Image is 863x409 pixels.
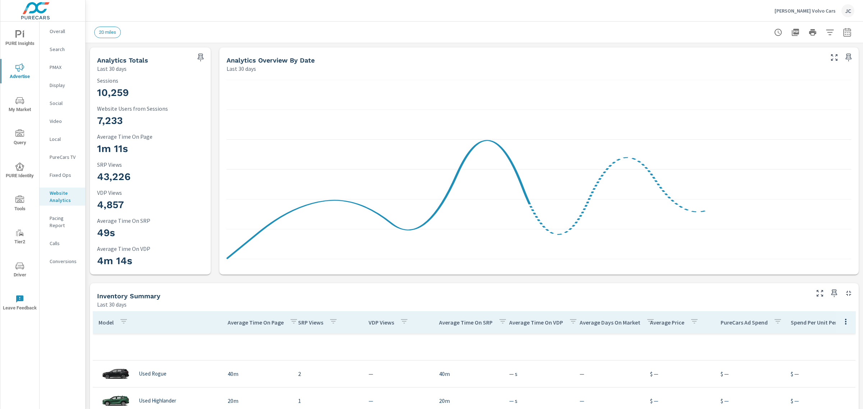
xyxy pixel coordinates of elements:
p: $ — [791,369,850,378]
span: Advertise [3,63,37,81]
p: Average Time On SRP [97,217,204,224]
p: [PERSON_NAME] Volvo Cars [775,8,836,14]
p: Model [99,319,114,326]
p: SRP Views [97,161,204,168]
h3: 4m 14s [97,255,204,267]
h5: Inventory Summary [97,292,160,300]
h5: Analytics Totals [97,56,148,64]
p: VDP Views [369,319,394,326]
div: JC [841,4,854,17]
h5: Analytics Overview By Date [227,56,315,64]
p: Website Users from Sessions [97,105,204,112]
p: 2 [298,369,357,378]
h3: 7,233 [97,115,204,127]
button: Select Date Range [840,25,854,40]
p: Display [50,82,79,89]
p: $ — [791,396,850,405]
p: — s [509,369,568,378]
span: Tier2 [3,229,37,246]
p: Average Time On Page [228,319,284,326]
span: Query [3,129,37,147]
span: Driver [3,262,37,279]
p: — [369,369,428,378]
p: $ — [721,369,780,378]
div: Local [40,134,85,144]
span: Tools [3,196,37,213]
div: PMAX [40,62,85,73]
span: 20 miles [95,29,120,35]
p: 40m [228,369,287,378]
h3: 1m 11s [97,143,204,155]
p: Average Days On Market [580,319,640,326]
p: $ — [650,396,709,405]
span: PURE Insights [3,30,37,48]
p: Video [50,118,79,125]
div: Video [40,116,85,127]
span: Save this to your personalized report [828,288,840,299]
p: 40m [439,369,498,378]
p: Overall [50,28,79,35]
button: Print Report [805,25,820,40]
div: nav menu [0,22,39,319]
p: PMAX [50,64,79,71]
p: Pacing Report [50,215,79,229]
p: Used Highlander [139,397,176,404]
button: "Export Report to PDF" [788,25,803,40]
span: Leave Feedback [3,295,37,312]
span: PURE Identity [3,162,37,180]
p: — [580,396,639,405]
p: VDP Views [97,189,204,196]
p: Last 30 days [97,300,127,309]
span: Save this to your personalized report [195,52,206,63]
button: Minimize Widget [843,288,854,299]
div: Calls [40,238,85,249]
p: Website Analytics [50,189,79,204]
p: — [580,369,639,378]
p: Conversions [50,258,79,265]
h3: 49s [97,227,204,239]
p: Sessions [97,77,204,84]
p: 20m [228,396,287,405]
img: glamour [101,363,130,385]
p: Calls [50,240,79,247]
p: Social [50,100,79,107]
p: 1 [298,396,357,405]
p: — s [509,396,568,405]
p: Average Price [650,319,684,326]
div: Website Analytics [40,188,85,206]
h3: 10,259 [97,87,204,99]
p: Average Time On SRP [439,319,493,326]
p: PureCars TV [50,153,79,161]
p: Last 30 days [97,64,127,73]
p: Local [50,135,79,143]
p: SRP Views [298,319,323,326]
div: Conversions [40,256,85,267]
p: Average Time On VDP [97,245,204,252]
p: Fixed Ops [50,171,79,179]
p: Average Time On Page [97,133,204,140]
div: Search [40,44,85,55]
p: Spend Per Unit Per Day [791,319,848,326]
p: Used Rogue [139,371,166,377]
p: $ — [721,396,780,405]
p: Search [50,46,79,53]
p: $ — [650,369,709,378]
button: Apply Filters [823,25,837,40]
h3: 43,226 [97,171,204,183]
p: Average Time On VDP [509,319,563,326]
h3: 4,857 [97,199,204,211]
p: 20m [439,396,498,405]
button: Make Fullscreen [814,288,826,299]
div: Display [40,80,85,91]
span: My Market [3,96,37,114]
div: Pacing Report [40,213,85,231]
p: PureCars Ad Spend [721,319,768,326]
div: Overall [40,26,85,37]
div: Fixed Ops [40,170,85,180]
div: PureCars TV [40,152,85,162]
div: Social [40,98,85,109]
p: Last 30 days [227,64,256,73]
p: — [369,396,428,405]
span: Save this to your personalized report [843,52,854,63]
button: Make Fullscreen [828,52,840,63]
